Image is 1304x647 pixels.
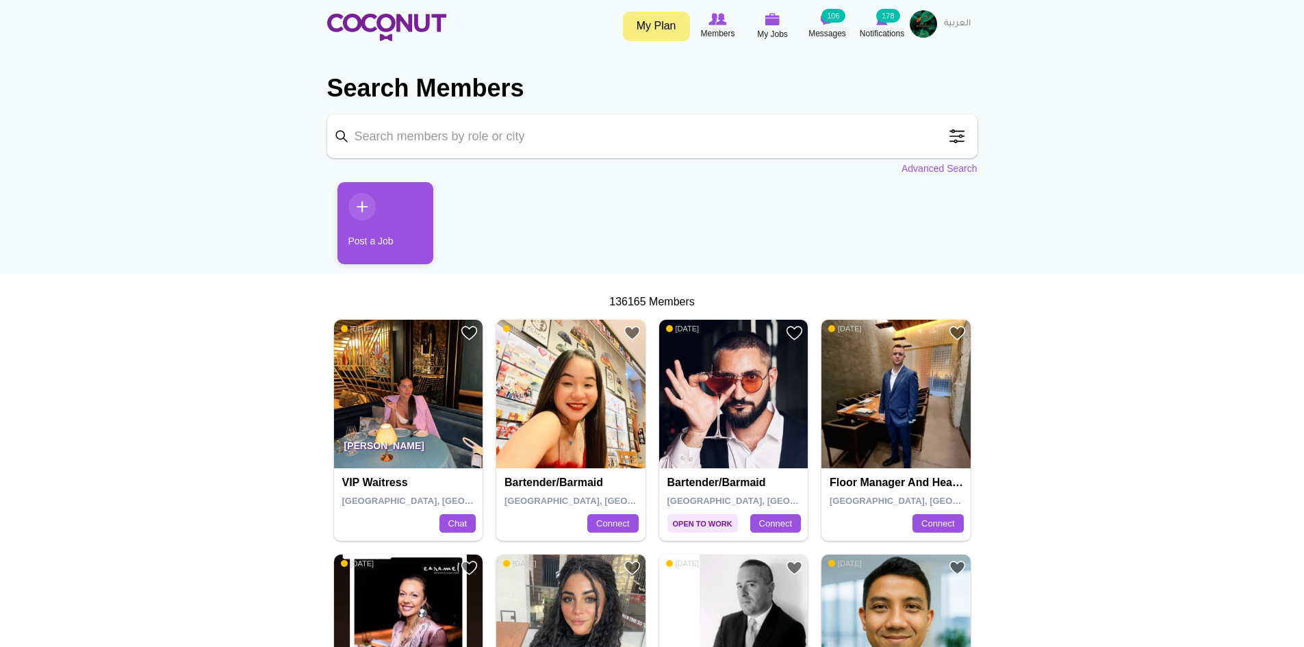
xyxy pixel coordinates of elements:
[830,477,966,489] h4: Floor manager and Head sommelier
[821,9,845,23] small: 106
[587,514,638,533] a: Connect
[902,162,977,175] a: Advanced Search
[786,325,803,342] a: Add to Favourites
[876,13,888,25] img: Notifications
[503,559,537,568] span: [DATE]
[830,496,1025,506] span: [GEOGRAPHIC_DATA], [GEOGRAPHIC_DATA]
[341,324,374,333] span: [DATE]
[337,182,433,264] a: Post a Job
[765,13,780,25] img: My Jobs
[327,72,977,105] h2: Search Members
[937,10,977,38] a: العربية
[461,559,478,576] a: Add to Favourites
[876,9,899,23] small: 178
[327,294,977,310] div: 136165 Members
[786,559,803,576] a: Add to Favourites
[708,13,726,25] img: Browse Members
[821,13,834,25] img: Messages
[800,10,855,42] a: Messages Messages 106
[623,12,690,41] a: My Plan
[439,514,476,533] a: Chat
[949,325,966,342] a: Add to Favourites
[327,182,423,275] li: 1 / 1
[855,10,910,42] a: Notifications Notifications 178
[327,114,977,158] input: Search members by role or city
[912,514,963,533] a: Connect
[745,10,800,42] a: My Jobs My Jobs
[691,10,745,42] a: Browse Members Members
[667,477,804,489] h4: Bartender/Barmaid
[504,496,700,506] span: [GEOGRAPHIC_DATA], [GEOGRAPHIC_DATA]
[666,324,700,333] span: [DATE]
[750,514,801,533] a: Connect
[757,27,788,41] span: My Jobs
[503,324,537,333] span: [DATE]
[808,27,846,40] span: Messages
[828,559,862,568] span: [DATE]
[700,27,734,40] span: Members
[624,559,641,576] a: Add to Favourites
[461,325,478,342] a: Add to Favourites
[667,514,738,533] span: Open to Work
[342,496,537,506] span: [GEOGRAPHIC_DATA], [GEOGRAPHIC_DATA]
[341,559,374,568] span: [DATE]
[949,559,966,576] a: Add to Favourites
[666,559,700,568] span: [DATE]
[327,14,446,41] img: Home
[667,496,862,506] span: [GEOGRAPHIC_DATA], [GEOGRAPHIC_DATA]
[342,477,478,489] h4: VIP waitress
[624,325,641,342] a: Add to Favourites
[860,27,904,40] span: Notifications
[828,324,862,333] span: [DATE]
[504,477,641,489] h4: Bartender/Barmaid
[334,430,483,468] p: [PERSON_NAME]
